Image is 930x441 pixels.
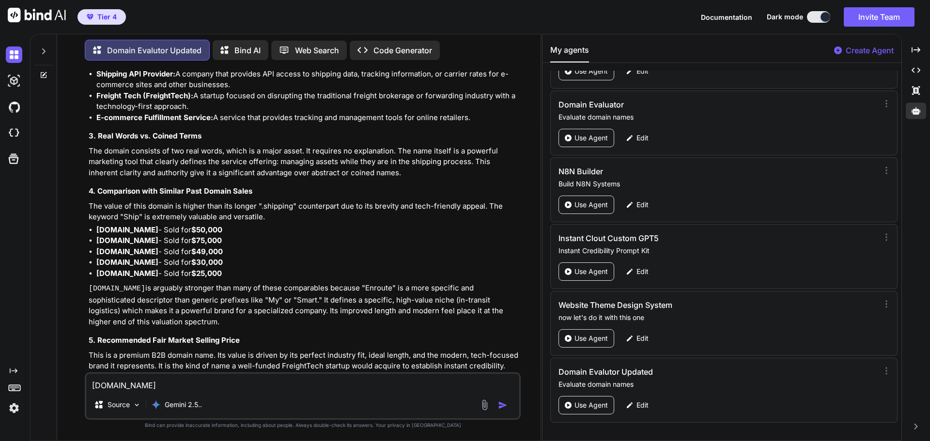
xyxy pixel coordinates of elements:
p: Use Agent [574,200,608,210]
p: Gemini 2.5.. [165,400,202,410]
img: attachment [479,399,490,411]
strong: $49,000 [191,247,223,256]
h3: Domain Evalutor Updated [558,366,780,378]
button: My agents [550,44,589,62]
strong: $25,000 [191,269,222,278]
p: Use Agent [574,267,608,276]
p: Instant Credibility Prompt Kit [558,246,875,256]
p: Edit [636,334,649,343]
li: - Sold for [96,246,519,258]
p: Web Search [295,45,339,56]
p: Use Agent [574,334,608,343]
img: Gemini 2.5 Pro [151,400,161,410]
li: - Sold for [96,235,519,246]
strong: [DOMAIN_NAME] [96,225,158,234]
p: Bind AI [234,45,261,56]
strong: 3. Real Words vs. Coined Terms [89,131,201,140]
img: cloudideIcon [6,125,22,141]
p: Edit [636,400,649,410]
p: now let's do it with this one [558,313,875,322]
p: Code Generator [373,45,432,56]
strong: [DOMAIN_NAME] [96,236,158,245]
img: Bind AI [8,8,66,22]
p: Create Agent [846,45,894,56]
strong: E-commerce Fulfillment Service: [96,113,213,122]
strong: Shipping API Provider: [96,69,175,78]
li: - Sold for [96,225,519,236]
img: githubDark [6,99,22,115]
strong: Freight Tech (FreightTech): [96,91,193,100]
span: Dark mode [767,12,803,22]
p: This is a premium B2B domain name. Its value is driven by its perfect industry fit, ideal length,... [89,350,519,372]
strong: [DOMAIN_NAME] [96,247,158,256]
p: Build N8N Systems [558,179,875,189]
span: Tier 4 [97,12,117,22]
p: Edit [636,133,649,143]
p: Evaluate domain names [558,112,875,122]
p: Use Agent [574,400,608,410]
h3: Domain Evaluator [558,99,780,110]
p: The domain consists of two real words, which is a major asset. It requires no explanation. The na... [89,146,519,179]
li: - Sold for [96,268,519,279]
h3: Instant Clout Custom GPT5 [558,232,780,244]
p: The value of this domain is higher than its longer ".shipping" counterpart due to its brevity and... [89,201,519,223]
strong: $75,000 [191,236,222,245]
h3: Website Theme Design System [558,299,780,311]
img: icon [498,400,508,410]
p: Bind can provide inaccurate information, including about people. Always double-check its answers.... [85,422,521,429]
button: Invite Team [844,7,914,27]
code: [DOMAIN_NAME] [89,285,145,293]
p: Evaluate domain names [558,380,875,389]
li: - Sold for [96,257,519,268]
span: Documentation [701,13,752,21]
strong: 4. Comparison with Similar Past Domain Sales [89,186,252,196]
p: is arguably stronger than many of these comparables because "Enroute" is a more specific and soph... [89,283,519,327]
li: A service that provides tracking and management tools for online retailers. [96,112,519,123]
p: Edit [636,200,649,210]
strong: $50,000 [191,225,222,234]
img: Pick Models [133,401,141,409]
img: premium [87,14,93,20]
img: darkChat [6,46,22,63]
strong: [DOMAIN_NAME] [96,269,158,278]
img: darkAi-studio [6,73,22,89]
p: Domain Evalutor Updated [107,45,201,56]
p: Use Agent [574,133,608,143]
strong: [DOMAIN_NAME] [96,258,158,267]
img: settings [6,400,22,416]
h3: N8N Builder [558,166,780,177]
button: premiumTier 4 [77,9,126,25]
p: Use Agent [574,66,608,76]
strong: 5. Recommended Fair Market Selling Price [89,335,240,345]
p: Edit [636,66,649,76]
p: Edit [636,267,649,276]
li: A startup focused on disrupting the traditional freight brokerage or forwarding industry with a t... [96,91,519,112]
li: A company that provides API access to shipping data, tracking information, or carrier rates for e... [96,69,519,91]
strong: $30,000 [191,258,223,267]
button: Documentation [701,12,752,22]
p: Source [108,400,130,410]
